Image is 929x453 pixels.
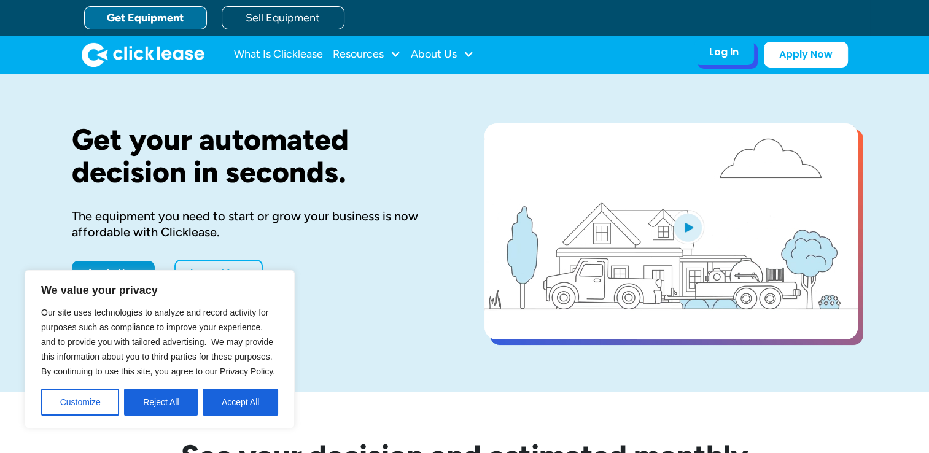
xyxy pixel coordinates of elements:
a: Apply Now [764,42,848,68]
div: Log In [709,46,739,58]
span: Our site uses technologies to analyze and record activity for purposes such as compliance to impr... [41,308,275,376]
a: home [82,42,204,67]
a: Apply Now [72,261,155,285]
div: Resources [333,42,401,67]
a: What Is Clicklease [234,42,323,67]
a: Sell Equipment [222,6,344,29]
h1: Get your automated decision in seconds. [72,123,445,188]
img: Blue play button logo on a light blue circular background [671,210,704,244]
div: The equipment you need to start or grow your business is now affordable with Clicklease. [72,208,445,240]
div: About Us [411,42,474,67]
p: We value your privacy [41,283,278,298]
button: Reject All [124,389,198,416]
img: Clicklease logo [82,42,204,67]
a: Learn More [174,260,263,287]
button: Customize [41,389,119,416]
div: We value your privacy [25,270,295,428]
a: Get Equipment [84,6,207,29]
button: Accept All [203,389,278,416]
a: open lightbox [484,123,858,339]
